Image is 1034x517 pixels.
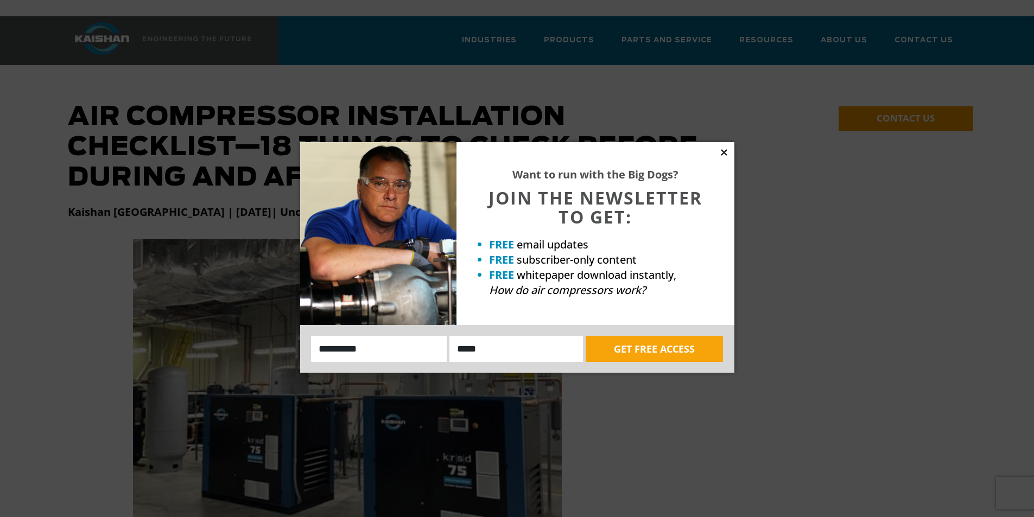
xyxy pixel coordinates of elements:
[517,252,637,267] span: subscriber-only content
[489,267,514,282] strong: FREE
[512,167,678,182] strong: Want to run with the Big Dogs?
[489,252,514,267] strong: FREE
[489,283,646,297] em: How do air compressors work?
[517,237,588,252] span: email updates
[311,336,447,362] input: Name:
[719,148,729,157] button: Close
[489,186,702,228] span: JOIN THE NEWSLETTER TO GET:
[449,336,583,362] input: Email
[489,237,514,252] strong: FREE
[586,336,723,362] button: GET FREE ACCESS
[517,267,676,282] span: whitepaper download instantly,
